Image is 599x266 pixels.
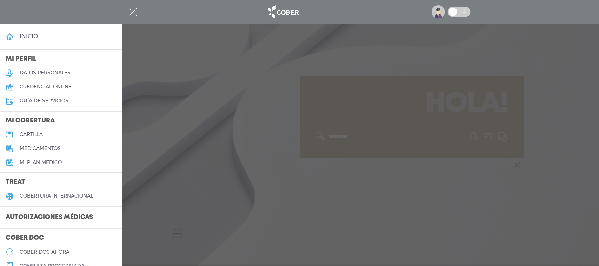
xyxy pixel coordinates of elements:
h5: medicamentos [20,146,61,152]
h4: inicio [20,33,38,40]
h5: cartilla [20,132,43,138]
img: logo_cober_home-white.png [265,4,301,20]
h5: cobertura internacional [20,193,93,199]
h5: datos personales [20,70,71,76]
img: Cober_menu-close-white.svg [128,8,137,16]
h5: guía de servicios [20,98,68,104]
h5: credencial online [20,84,72,90]
h5: Mi plan médico [20,160,62,166]
img: profile-placeholder.svg [432,5,445,19]
h5: Cober doc ahora [20,249,69,255]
